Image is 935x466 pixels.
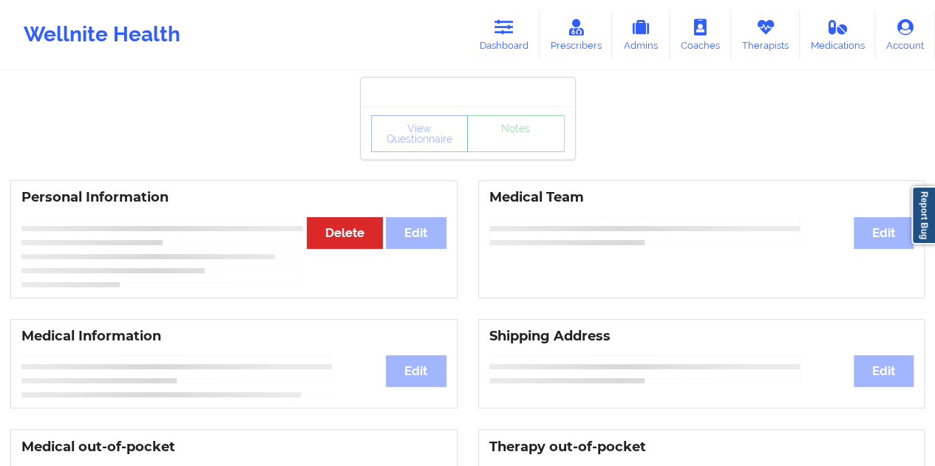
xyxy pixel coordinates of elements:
h3: Personal Information [21,189,446,206]
h3: Medical Team [489,189,914,206]
a: Dashboard [469,10,540,59]
a: Therapists [731,10,800,59]
a: Account [875,10,935,59]
a: Coaches [670,10,731,59]
h3: Medical out-of-pocket [21,439,446,456]
h3: Shipping Address [489,328,914,345]
a: Report Bug [911,186,935,244]
a: Prescribers [540,10,613,59]
h3: Therapy out-of-pocket [489,439,914,456]
a: Medications [800,10,876,59]
a: Admins [612,10,670,59]
button: Delete [307,217,383,249]
h3: Medical Information [21,328,446,345]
